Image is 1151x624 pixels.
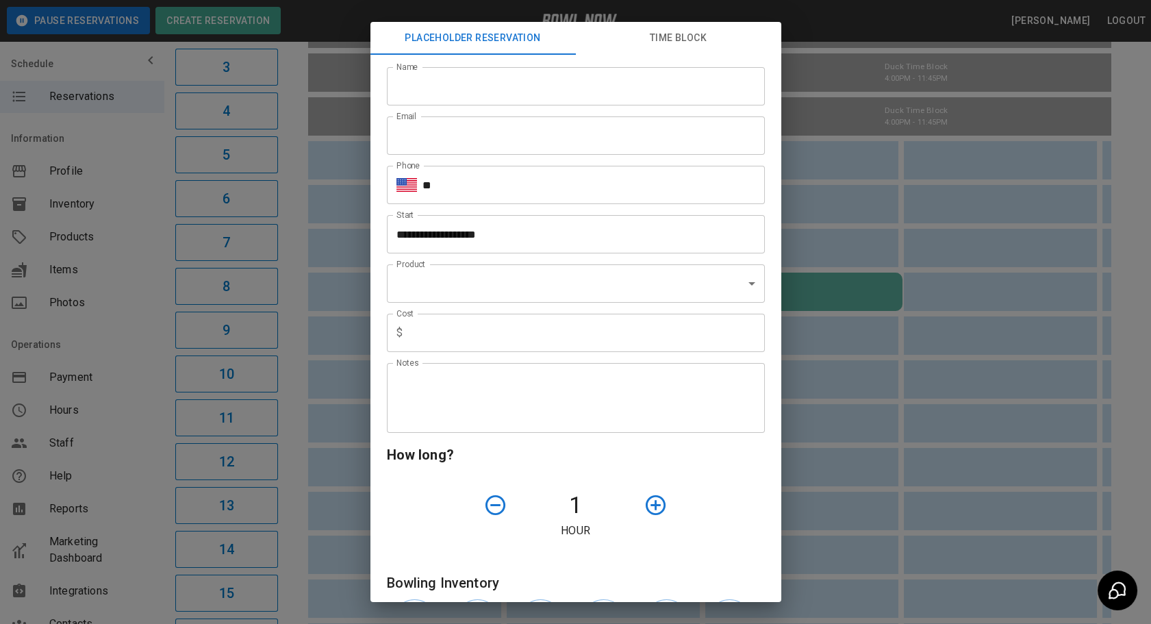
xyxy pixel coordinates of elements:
[387,523,765,539] p: Hour
[387,444,765,466] h6: How long?
[387,264,765,303] div: ​
[513,491,639,520] h4: 1
[396,325,403,341] p: $
[576,22,781,55] button: Time Block
[396,160,420,171] label: Phone
[396,175,417,195] button: Select country
[370,22,576,55] button: Placeholder Reservation
[387,215,755,253] input: Choose date, selected date is Aug 20, 2025
[387,572,765,594] h6: Bowling Inventory
[396,209,414,221] label: Start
